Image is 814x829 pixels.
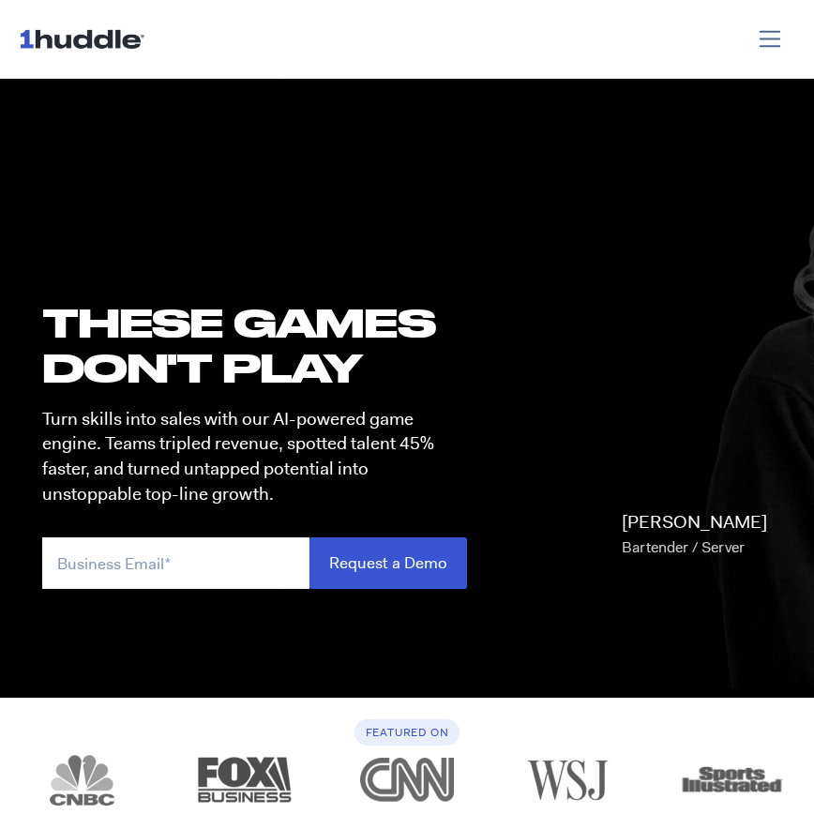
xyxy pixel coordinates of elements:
[309,537,467,589] input: Request a Demo
[19,21,153,56] img: ...
[42,300,489,390] h1: these GAMES DON'T PLAY
[16,754,147,806] img: logo_cnbc
[622,537,745,557] span: Bartender / Server
[42,407,470,506] p: Turn skills into sales with our AI-powered game engine. Teams tripled revenue, spotted talent 45%...
[651,754,814,806] a: logo_sports
[489,754,652,806] a: logo_wsj
[505,754,636,806] img: logo_wsj
[354,719,460,746] h6: Featured On
[325,754,489,806] div: 3 of 12
[622,509,767,562] p: [PERSON_NAME]
[325,754,489,806] a: logo_cnn
[489,754,652,806] div: 4 of 12
[42,537,309,589] input: Business Email*
[667,754,798,806] img: logo_sports
[341,754,473,806] img: logo_cnn
[745,21,796,57] button: Toggle navigation
[651,754,814,806] div: 5 of 12
[163,754,326,806] div: 2 of 12
[178,754,309,806] img: logo_fox
[163,754,326,806] a: logo_fox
